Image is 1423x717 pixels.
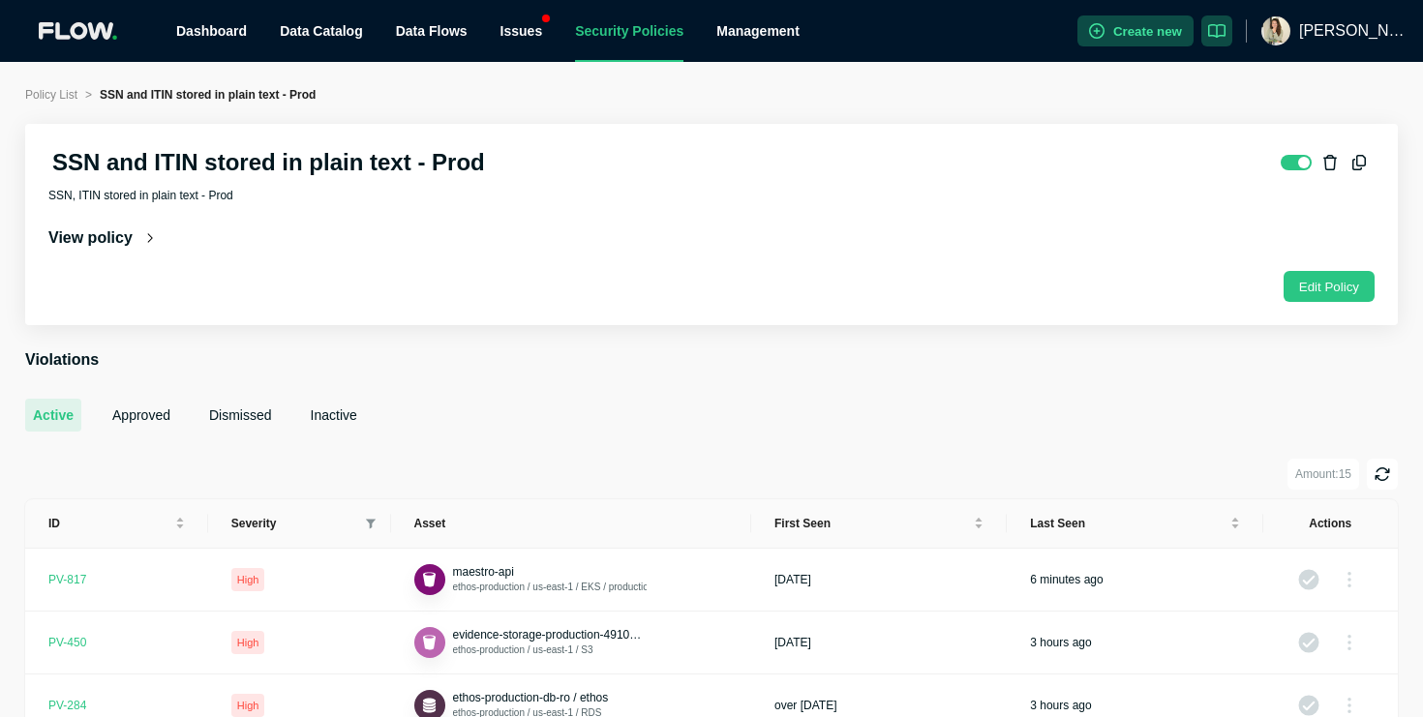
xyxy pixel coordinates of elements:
th: Last seen [1007,499,1262,549]
a: Data Catalog [280,23,363,39]
span: View policy [48,228,133,248]
img: Bucket [419,570,439,590]
span: Severity [231,516,358,531]
li: > [85,85,92,105]
span: ethos-production / us-east-1 / S3 [453,644,593,655]
th: First seen [751,499,1007,549]
button: ethos-production-db-ro / ethos [453,690,609,705]
button: Amount:15 [1287,459,1359,490]
div: High [231,694,265,717]
span: maestro-api [453,565,514,579]
span: ethos-production / us-east-1 / EKS / production / default [453,582,691,592]
span: First seen [774,516,970,531]
span: ID [48,516,171,531]
div: View policy [48,228,154,248]
button: evidence-storage-production-491026107560 [453,627,647,642]
div: Bucketevidence-storage-production-491026107560ethos-production / us-east-1 / S3 [414,627,647,658]
div: over [DATE] [774,698,836,713]
th: Asset [391,499,752,549]
span: SSN and ITIN stored in plain text - Prod [100,88,316,102]
button: inactive [303,399,365,432]
button: Bucket [414,627,445,658]
div: High [231,631,265,654]
div: Bucketmaestro-apiethos-production / us-east-1 / EKS / production / default [414,564,647,595]
span: evidence-storage-production-491026107560 [453,628,681,642]
div: PV- 284 [48,698,86,713]
th: ID [25,499,208,549]
button: approved [105,399,178,432]
div: PV- 450 [48,635,86,650]
h3: Violations [25,348,1398,372]
div: 3 hours ago [1030,698,1091,713]
div: 3 hours ago [1030,635,1091,650]
h2: SSN and ITIN stored in plain text - Prod [52,147,485,178]
div: [DATE] [774,635,811,650]
th: Actions [1263,499,1398,549]
img: Bucket [419,633,439,653]
button: active [25,399,81,432]
span: Policy List [25,88,77,102]
button: dismissed [201,399,280,432]
p: SSN, ITIN stored in plain text - Prod [48,186,485,205]
a: Dashboard [176,23,247,39]
span: ethos-production-db-ro / ethos [453,691,609,704]
a: Security Policies [575,23,683,39]
button: maestro-api [453,564,514,580]
span: Data Flows [396,23,468,39]
div: High [231,568,265,591]
button: Edit Policy [1284,271,1375,302]
div: PV- 817 [48,572,86,587]
div: [DATE] [774,572,811,587]
img: ACg8ocJohUJBFW_WElZWn2gAk1bZ2MTW4NDy04TrnJ96qQHN5fE9UgsL=s96-c [1261,16,1290,45]
div: 6 minutes ago [1030,572,1103,587]
img: Database [419,696,439,716]
button: Bucket [414,564,445,595]
span: Last seen [1030,516,1226,531]
button: Create new [1077,15,1194,46]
